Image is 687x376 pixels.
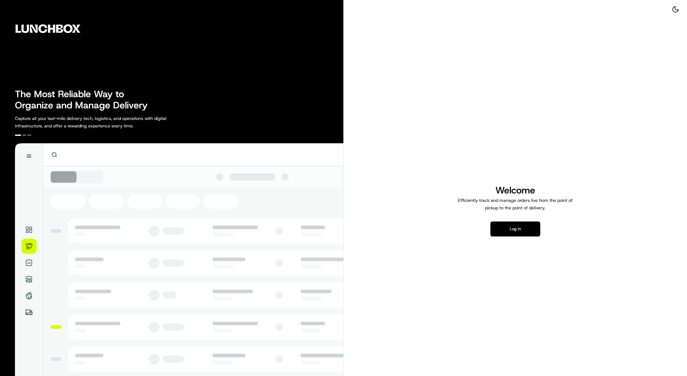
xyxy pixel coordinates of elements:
h2: The Most Reliable Way to Organize and Manage Delivery [15,88,155,111]
button: Log in [490,221,540,236]
p: Efficiently track and manage orders live from the point of pickup to the point of delivery. [456,197,575,212]
h1: Welcome [456,184,575,197]
img: Company Logo [4,4,92,54]
p: Capture all your last-mile delivery tech, logistics, and operations with digital infrastructure, ... [15,115,194,130]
